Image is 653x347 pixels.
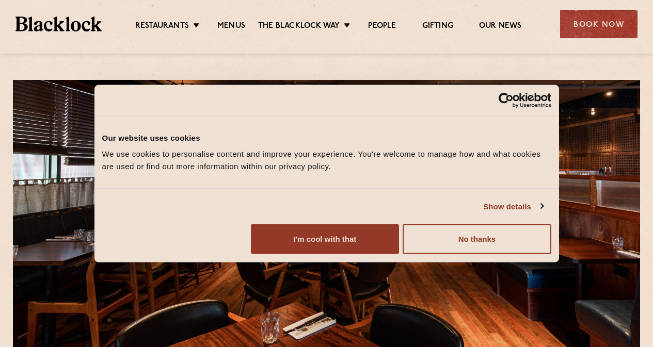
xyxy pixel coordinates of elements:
div: Book Now [560,10,638,38]
a: Show details [483,200,543,212]
img: BL_Textured_Logo-footer-cropped.svg [15,16,102,31]
a: Our News [479,21,522,32]
a: People [368,21,396,32]
button: No thanks [403,224,551,254]
a: The Blacklock Way [258,21,340,32]
button: I'm cool with that [251,224,399,254]
a: Menus [217,21,245,32]
div: Our website uses cookies [102,131,551,144]
a: Gifting [422,21,453,32]
a: Usercentrics Cookiebot - opens in a new window [461,92,551,108]
a: Restaurants [135,21,189,32]
div: We use cookies to personalise content and improve your experience. You're welcome to manage how a... [102,148,551,173]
